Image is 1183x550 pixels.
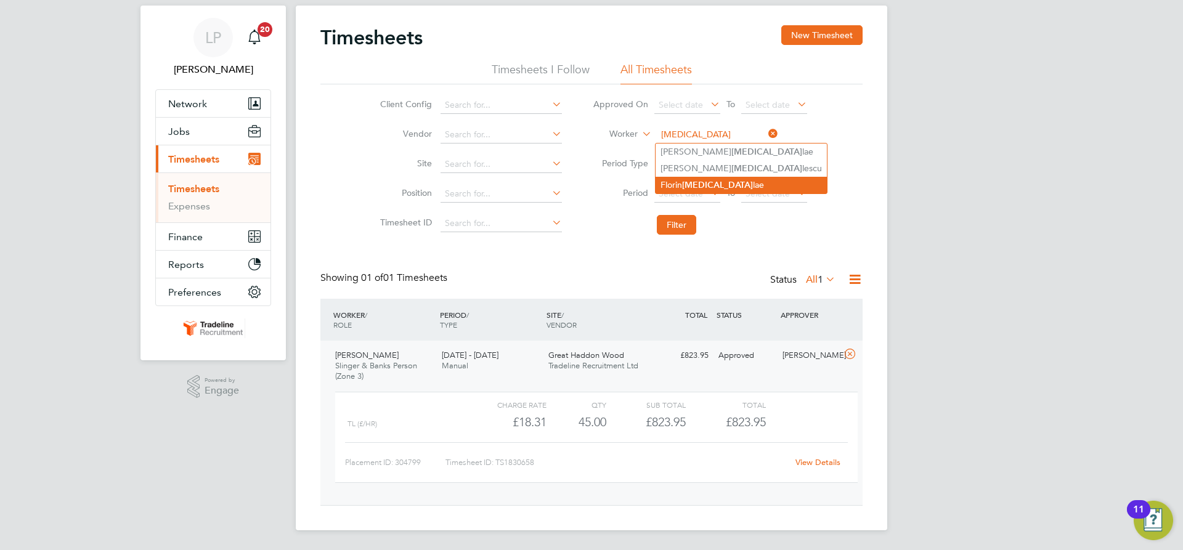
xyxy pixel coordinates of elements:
div: APPROVER [778,304,842,326]
span: Select date [659,99,703,110]
span: Great Haddon Wood [548,350,624,360]
div: £18.31 [467,412,547,432]
div: Timesheets [156,172,270,222]
input: Search for... [441,126,562,144]
span: [PERSON_NAME] [335,350,399,360]
label: Client Config [376,99,432,110]
button: Reports [156,251,270,278]
img: tradelinerecruitment-logo-retina.png [181,318,245,338]
input: Search for... [441,97,562,114]
span: / [466,310,469,320]
span: Slinger & Banks Person (Zone 3) [335,360,417,381]
span: ROLE [333,320,352,330]
span: VENDOR [547,320,577,330]
label: Position [376,187,432,198]
span: Lauren Pearson [155,62,271,77]
button: Preferences [156,278,270,305]
a: Go to home page [155,318,271,338]
span: 01 of [361,272,383,284]
span: / [365,310,367,320]
div: Timesheet ID: TS1830658 [445,453,787,472]
div: Approved [713,346,778,366]
span: [DATE] - [DATE] [442,350,498,360]
div: WORKER [330,304,437,336]
span: Jobs [168,126,190,137]
button: New Timesheet [781,25,863,45]
b: [MEDICAL_DATA] [731,147,802,157]
span: TYPE [440,320,457,330]
span: To [723,96,739,112]
div: Charge rate [467,397,547,412]
button: Finance [156,223,270,250]
div: 45.00 [547,412,606,432]
span: £823.95 [726,415,766,429]
label: Period [593,187,648,198]
div: PERIOD [437,304,543,336]
span: Select date [746,99,790,110]
div: Total [686,397,765,412]
span: Preferences [168,286,221,298]
input: Search for... [441,185,562,203]
span: Reports [168,259,204,270]
button: Filter [657,215,696,235]
span: Manual [442,360,468,371]
a: Expenses [168,200,210,212]
span: TOTAL [685,310,707,320]
li: [PERSON_NAME] lae [656,144,827,160]
span: 1 [818,273,823,286]
span: 20 [258,22,272,37]
input: Search for... [441,156,562,173]
a: Timesheets [168,183,219,195]
span: Finance [168,231,203,243]
span: Powered by [205,375,239,386]
div: [PERSON_NAME] [778,346,842,366]
h2: Timesheets [320,25,423,50]
a: 20 [242,18,267,57]
input: Search for... [657,126,778,144]
label: All [806,273,835,286]
button: Timesheets [156,145,270,172]
li: Timesheets I Follow [492,62,590,84]
label: Period Type [593,158,648,169]
div: SITE [543,304,650,336]
div: Status [770,272,838,289]
a: Powered byEngage [187,375,240,398]
span: Select date [746,188,790,199]
span: Network [168,98,207,110]
a: View Details [795,457,840,467]
nav: Main navigation [140,6,286,360]
li: Florin lae [656,177,827,193]
div: 11 [1133,509,1144,525]
button: Network [156,90,270,117]
span: Select date [659,188,703,199]
div: £823.95 [606,412,686,432]
span: TL (£/HR) [348,419,377,428]
div: QTY [547,397,606,412]
span: LP [205,30,221,46]
label: Vendor [376,128,432,139]
button: Open Resource Center, 11 new notifications [1134,501,1173,540]
li: [PERSON_NAME] lescu [656,160,827,177]
span: / [561,310,564,320]
div: Placement ID: 304799 [345,453,445,472]
a: LP[PERSON_NAME] [155,18,271,77]
label: Site [376,158,432,169]
label: Worker [582,128,638,140]
div: £823.95 [649,346,713,366]
label: Timesheet ID [376,217,432,228]
div: Showing [320,272,450,285]
div: STATUS [713,304,778,326]
div: Sub Total [606,397,686,412]
label: Approved On [593,99,648,110]
span: Tradeline Recruitment Ltd [548,360,638,371]
input: Search for... [441,215,562,232]
b: [MEDICAL_DATA] [682,180,753,190]
button: Jobs [156,118,270,145]
span: 01 Timesheets [361,272,447,284]
span: Timesheets [168,153,219,165]
b: [MEDICAL_DATA] [731,163,802,174]
span: Engage [205,386,239,396]
li: All Timesheets [620,62,692,84]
